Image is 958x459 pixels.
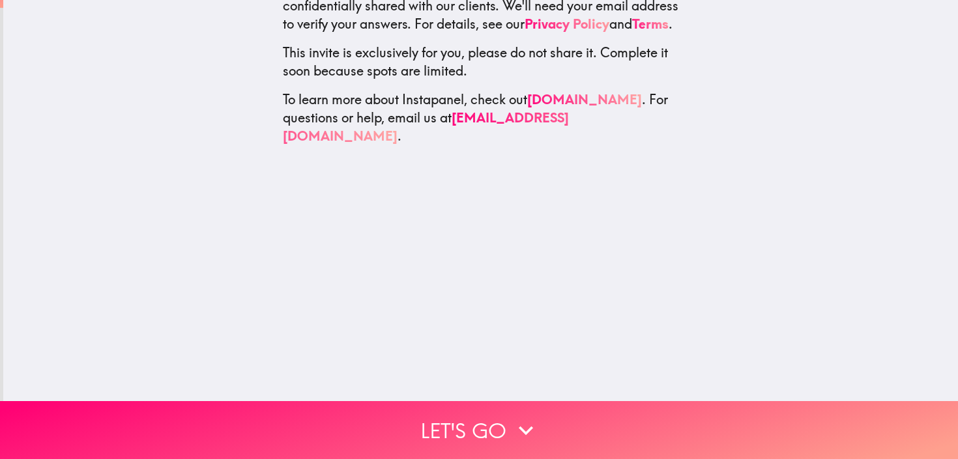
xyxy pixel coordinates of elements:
a: [DOMAIN_NAME] [527,91,642,107]
a: Terms [632,16,669,32]
a: Privacy Policy [525,16,609,32]
p: This invite is exclusively for you, please do not share it. Complete it soon because spots are li... [283,44,679,80]
a: [EMAIL_ADDRESS][DOMAIN_NAME] [283,109,569,144]
p: To learn more about Instapanel, check out . For questions or help, email us at . [283,90,679,145]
